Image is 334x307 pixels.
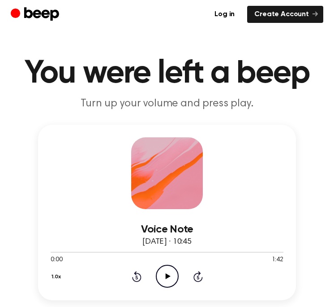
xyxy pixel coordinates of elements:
button: 1.0x [51,269,64,285]
span: [DATE] · 10:45 [142,238,192,246]
p: Turn up your volume and press play. [11,97,323,110]
h3: Voice Note [51,224,283,236]
a: Create Account [247,6,323,23]
a: Beep [11,6,61,23]
a: Log in [207,6,242,23]
h1: You were left a beep [11,57,323,90]
span: 1:42 [272,255,283,265]
span: 0:00 [51,255,62,265]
